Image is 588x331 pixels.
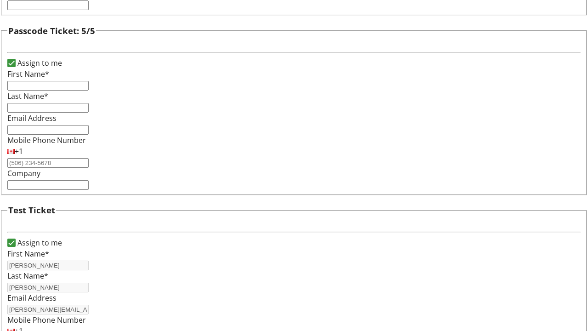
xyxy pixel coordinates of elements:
[7,271,48,281] label: Last Name*
[7,315,86,325] label: Mobile Phone Number
[7,69,49,79] label: First Name*
[7,293,57,303] label: Email Address
[7,135,86,145] label: Mobile Phone Number
[8,24,95,37] h3: Passcode Ticket: 5/5
[7,168,40,178] label: Company
[16,237,62,248] label: Assign to me
[7,158,89,168] input: (506) 234-5678
[7,249,49,259] label: First Name*
[7,91,48,101] label: Last Name*
[7,113,57,123] label: Email Address
[16,57,62,68] label: Assign to me
[8,204,55,217] h3: Test Ticket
